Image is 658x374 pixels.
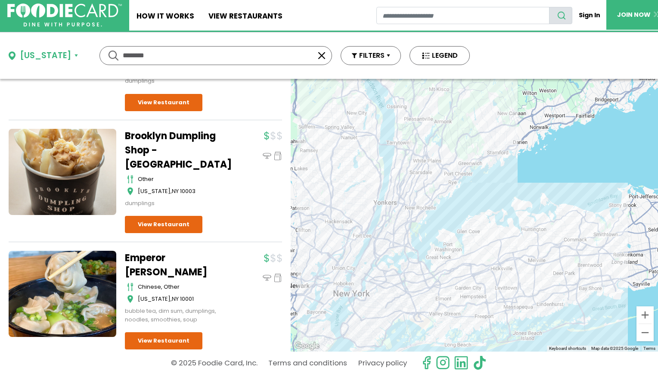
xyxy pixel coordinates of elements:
button: search [549,7,572,24]
button: Keyboard shortcuts [549,346,586,352]
div: , [138,187,233,196]
div: bubble tea, dim sum, dumplings, noodles, smoothies, soup [125,307,233,324]
img: cutlery_icon.svg [127,283,133,291]
img: Google [293,340,321,352]
div: chinese, other [138,283,233,291]
img: dinein_icon.svg [263,152,271,160]
img: map_icon.svg [127,295,133,303]
a: Emperor [PERSON_NAME] [125,251,233,279]
img: dinein_icon.svg [263,274,271,282]
a: Sign In [572,7,606,24]
button: Zoom out [636,324,654,341]
img: tiktok.svg [472,355,487,370]
a: View Restaurant [125,216,202,233]
img: pickup_icon.svg [273,152,282,160]
img: cutlery_icon.svg [127,175,133,184]
img: pickup_icon.svg [273,274,282,282]
a: View Restaurant [125,94,202,111]
a: Terms and conditions [268,355,347,371]
input: restaurant search [376,7,549,24]
a: View Restaurant [125,332,202,349]
button: Zoom in [636,306,654,324]
span: Map data ©2025 Google [591,346,638,351]
button: LEGEND [410,46,470,65]
span: [US_STATE] [138,187,171,195]
a: Brooklyn Dumpling Shop - [GEOGRAPHIC_DATA] [125,129,233,171]
img: FoodieCard; Eat, Drink, Save, Donate [7,3,122,27]
span: [US_STATE] [138,295,171,303]
p: © 2025 Foodie Card, Inc. [171,355,258,371]
div: [US_STATE] [20,50,71,62]
img: map_icon.svg [127,187,133,196]
div: other [138,175,233,184]
span: 10003 [180,187,196,195]
a: Privacy policy [358,355,407,371]
a: Open this area in Google Maps (opens a new window) [293,340,321,352]
img: linkedin.svg [454,355,469,370]
button: [US_STATE] [9,50,78,62]
svg: check us out on facebook [419,355,434,370]
div: dumplings [125,77,233,85]
span: NY [172,187,179,195]
a: Terms [643,346,655,351]
span: 10001 [180,295,194,303]
div: dumplings [125,199,233,208]
span: NY [172,295,179,303]
button: FILTERS [341,46,401,65]
div: , [138,295,233,303]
